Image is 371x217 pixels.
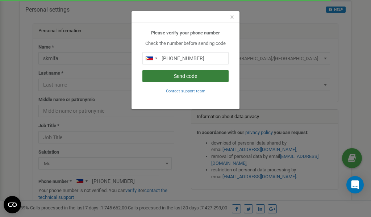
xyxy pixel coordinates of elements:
div: Open Intercom Messenger [346,176,364,193]
div: Telephone country code [143,53,159,64]
button: Open CMP widget [4,196,21,213]
button: Send code [142,70,229,82]
a: Contact support team [166,88,205,93]
small: Contact support team [166,89,205,93]
span: × [230,13,234,21]
button: Close [230,13,234,21]
b: Please verify your phone number [151,30,220,36]
p: Check the number before sending code [142,40,229,47]
input: 0905 123 4567 [142,52,229,64]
